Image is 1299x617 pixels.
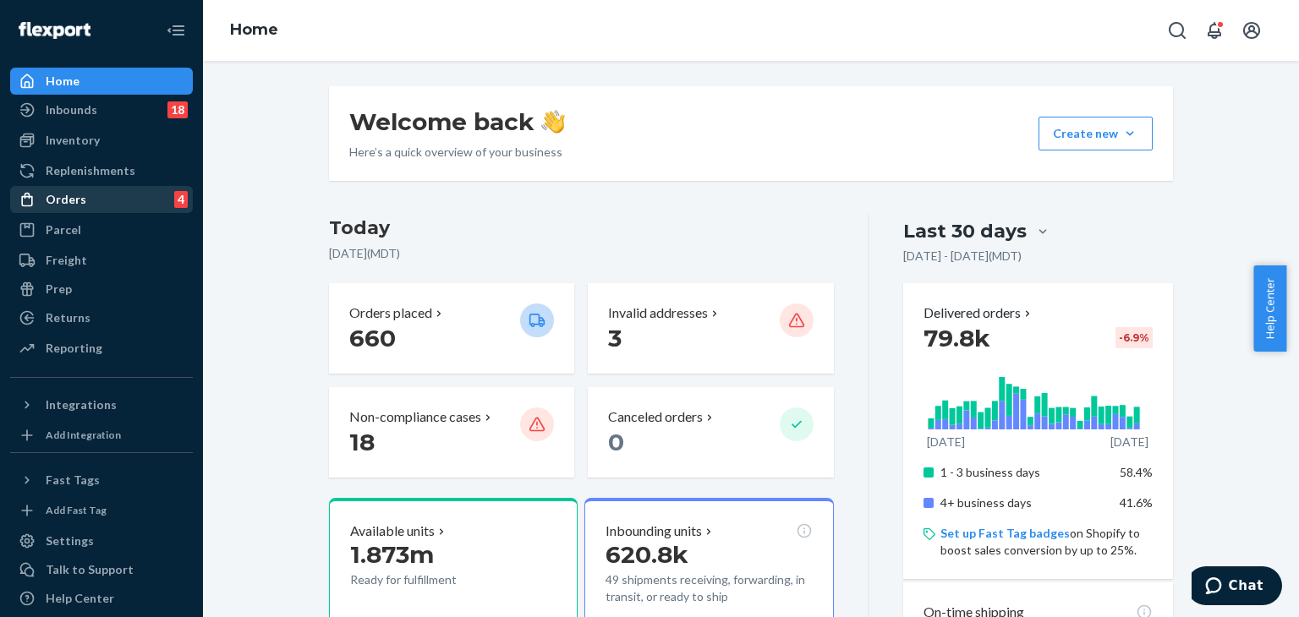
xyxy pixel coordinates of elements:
div: Integrations [46,396,117,413]
div: Parcel [46,221,81,238]
p: 49 shipments receiving, forwarding, in transit, or ready to ship [606,571,812,605]
button: Open Search Box [1160,14,1194,47]
span: 660 [349,324,396,352]
div: Add Integration [46,428,121,442]
button: Close Navigation [159,14,193,47]
div: Help Center [46,590,114,607]
p: Invalid addresses [608,303,708,323]
p: Orders placed [349,303,432,323]
ol: breadcrumbs [216,6,292,55]
p: Inbounding units [606,521,702,541]
div: Replenishments [46,162,135,179]
a: Parcel [10,216,193,243]
a: Orders4 [10,186,193,213]
div: Settings [46,532,94,549]
a: Settings [10,527,193,554]
p: [DATE] [927,434,965,450]
div: Freight [46,252,87,269]
a: Freight [10,247,193,274]
p: 4+ business days [940,494,1107,511]
p: [DATE] [1110,434,1148,450]
a: Home [230,20,278,39]
div: -6.9 % [1115,327,1153,348]
a: Help Center [10,585,193,612]
a: Home [10,68,193,95]
div: Add Fast Tag [46,503,107,517]
a: Reporting [10,335,193,362]
p: Ready for fulfillment [350,571,507,588]
p: Available units [350,521,435,541]
div: Inbounds [46,101,97,118]
button: Non-compliance cases 18 [329,387,574,478]
button: Orders placed 660 [329,283,574,374]
p: [DATE] - [DATE] ( MDT ) [903,248,1022,265]
div: Prep [46,281,72,298]
button: Fast Tags [10,467,193,494]
div: 4 [174,191,188,208]
button: Integrations [10,391,193,418]
p: Non-compliance cases [349,407,481,427]
button: Help Center [1253,265,1286,352]
a: Inbounds18 [10,96,193,123]
div: Returns [46,309,90,326]
span: 18 [349,428,375,456]
img: Flexport logo [19,22,90,39]
div: Last 30 days [903,218,1027,244]
button: Open account menu [1235,14,1269,47]
p: on Shopify to boost sales conversion by up to 25%. [940,525,1153,559]
a: Set up Fast Tag badges [940,526,1070,540]
a: Inventory [10,127,193,154]
div: Orders [46,191,86,208]
div: 18 [167,101,188,118]
span: 620.8k [606,540,688,569]
a: Add Fast Tag [10,500,193,521]
button: Delivered orders [924,303,1034,323]
button: Talk to Support [10,556,193,583]
div: Home [46,73,79,90]
h3: Today [329,215,834,242]
div: Inventory [46,132,100,149]
button: Open notifications [1198,14,1231,47]
a: Replenishments [10,157,193,184]
div: Talk to Support [46,561,134,578]
button: Canceled orders 0 [588,387,833,478]
p: 1 - 3 business days [940,464,1107,481]
span: 41.6% [1120,495,1153,510]
div: Reporting [46,340,102,357]
button: Invalid addresses 3 [588,283,833,374]
a: Returns [10,304,193,331]
a: Add Integration [10,425,193,445]
img: hand-wave emoji [541,110,565,134]
p: Here’s a quick overview of your business [349,144,565,161]
p: Canceled orders [608,407,703,427]
a: Prep [10,276,193,303]
span: 1.873m [350,540,434,569]
span: 3 [608,324,622,352]
div: Fast Tags [46,472,100,489]
p: [DATE] ( MDT ) [329,245,834,262]
span: 79.8k [924,324,990,352]
span: 58.4% [1120,465,1153,479]
button: Create new [1039,117,1153,150]
span: 0 [608,428,624,456]
iframe: Opens a widget where you can chat to one of our agents [1192,566,1282,609]
h1: Welcome back [349,106,565,137]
